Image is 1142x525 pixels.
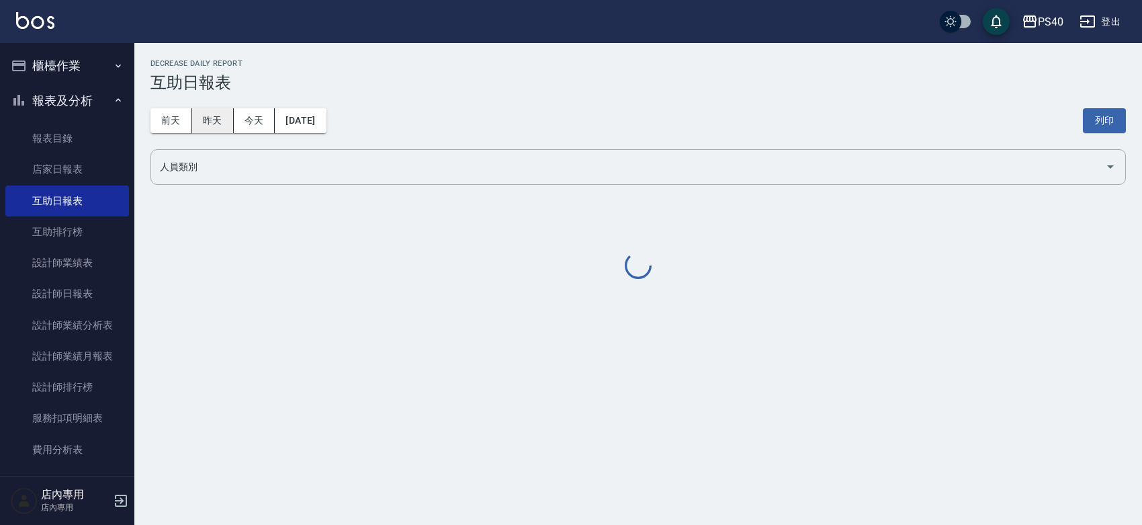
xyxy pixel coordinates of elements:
[192,108,234,133] button: 昨天
[1038,13,1063,30] div: PS40
[1074,9,1126,34] button: 登出
[5,372,129,403] a: 設計師排行榜
[5,247,129,278] a: 設計師業績表
[1100,156,1121,177] button: Open
[5,471,129,506] button: 客戶管理
[5,216,129,247] a: 互助排行榜
[5,83,129,118] button: 報表及分析
[5,186,129,216] a: 互助日報表
[5,154,129,185] a: 店家日報表
[5,123,129,154] a: 報表目錄
[234,108,275,133] button: 今天
[1083,108,1126,133] button: 列印
[41,501,109,514] p: 店內專用
[5,434,129,465] a: 費用分析表
[150,73,1126,92] h3: 互助日報表
[157,155,1100,179] input: 人員名稱
[41,488,109,501] h5: 店內專用
[150,108,192,133] button: 前天
[275,108,326,133] button: [DATE]
[983,8,1010,35] button: save
[5,48,129,83] button: 櫃檯作業
[11,487,38,514] img: Person
[5,341,129,372] a: 設計師業績月報表
[16,12,54,29] img: Logo
[5,403,129,434] a: 服務扣項明細表
[5,278,129,309] a: 設計師日報表
[1016,8,1069,36] button: PS40
[5,310,129,341] a: 設計師業績分析表
[150,59,1126,68] h2: Decrease Daily Report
